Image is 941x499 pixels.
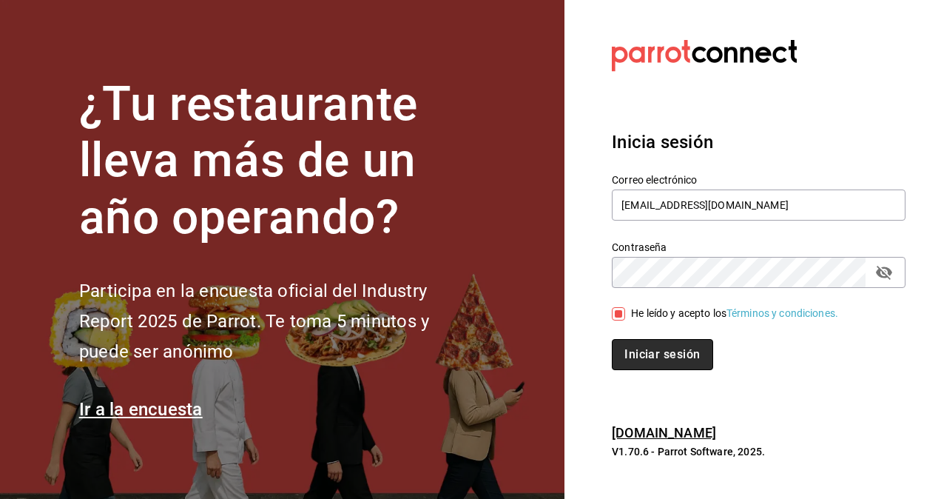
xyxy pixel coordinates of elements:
label: Correo electrónico [612,174,905,184]
button: passwordField [871,260,897,285]
h3: Inicia sesión [612,129,905,155]
button: Iniciar sesión [612,339,712,370]
label: Contraseña [612,241,905,252]
a: [DOMAIN_NAME] [612,425,716,441]
h2: Participa en la encuesta oficial del Industry Report 2025 de Parrot. Te toma 5 minutos y puede se... [79,276,479,366]
div: He leído y acepto los [631,306,838,321]
h1: ¿Tu restaurante lleva más de un año operando? [79,76,479,247]
a: Términos y condiciones. [726,307,838,319]
input: Ingresa tu correo electrónico [612,190,905,221]
p: V1.70.6 - Parrot Software, 2025. [612,444,905,459]
a: Ir a la encuesta [79,399,203,420]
